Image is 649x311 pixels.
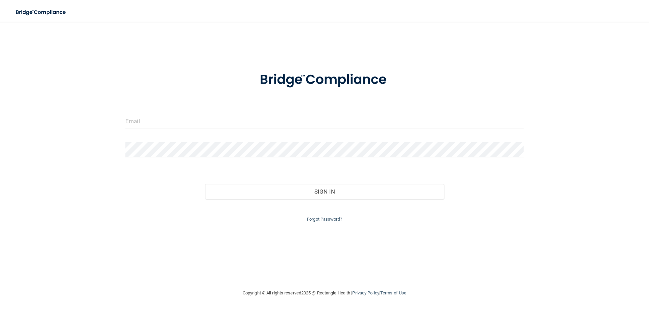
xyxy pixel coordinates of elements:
[10,5,72,19] img: bridge_compliance_login_screen.278c3ca4.svg
[307,217,342,222] a: Forgot Password?
[205,184,444,199] button: Sign In
[352,290,379,295] a: Privacy Policy
[201,282,448,304] div: Copyright © All rights reserved 2025 @ Rectangle Health | |
[125,114,524,129] input: Email
[246,62,403,97] img: bridge_compliance_login_screen.278c3ca4.svg
[380,290,406,295] a: Terms of Use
